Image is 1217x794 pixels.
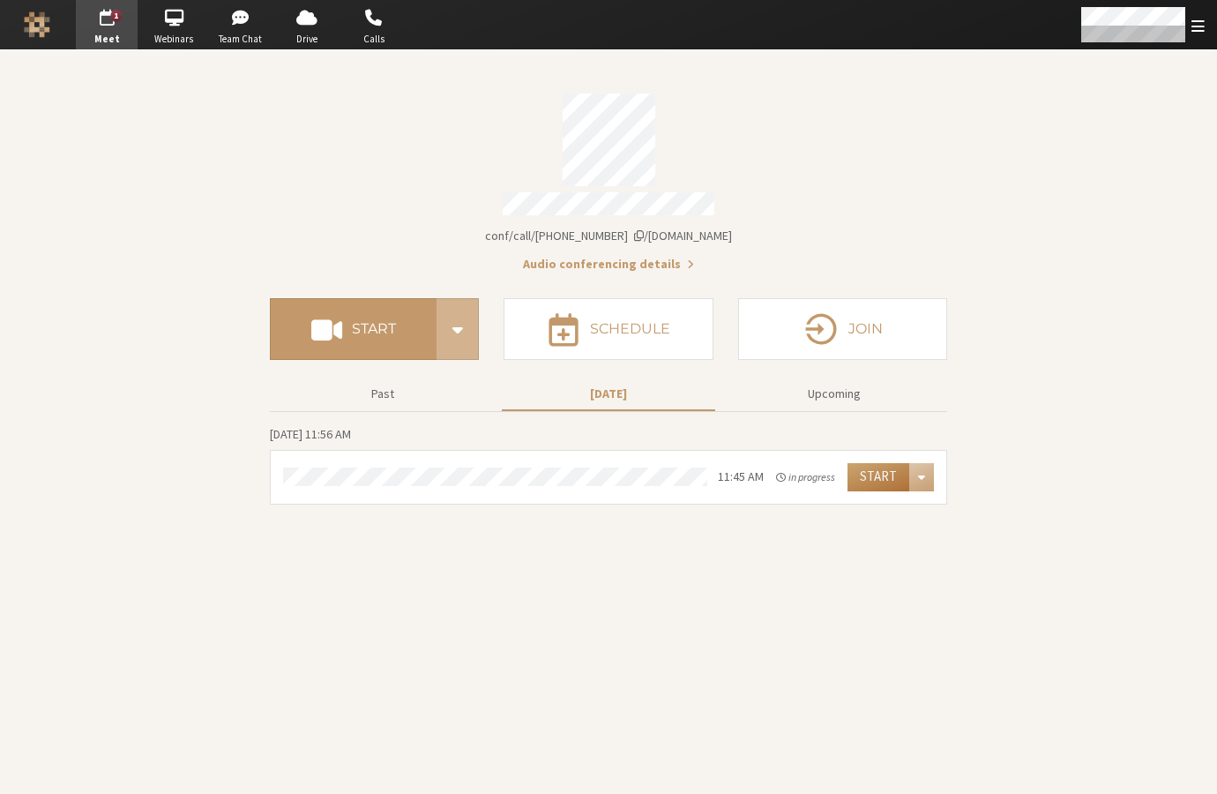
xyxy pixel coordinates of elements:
div: 1 [111,10,123,22]
span: Calls [343,32,405,47]
div: 11:45 AM [718,468,764,486]
span: Team Chat [210,32,272,47]
button: Join [738,298,947,360]
section: Account details [270,81,947,273]
h4: Join [848,322,883,336]
span: Drive [276,32,338,47]
button: Start [270,298,437,360]
iframe: Chat [1173,748,1204,782]
button: Schedule [504,298,713,360]
button: Upcoming [728,378,941,409]
button: [DATE] [502,378,715,409]
section: Today's Meetings [270,424,947,505]
button: Past [276,378,489,409]
div: Open menu [909,463,934,491]
span: Webinars [143,32,205,47]
em: in progress [776,469,835,485]
button: Copy my meeting room linkCopy my meeting room link [485,227,732,245]
h4: Schedule [590,322,670,336]
div: Start conference options [437,298,479,360]
img: Iotum [24,11,50,38]
span: Meet [76,32,138,47]
span: Copy my meeting room link [485,228,732,243]
button: Start [847,463,909,491]
button: Audio conferencing details [523,255,694,273]
h4: Start [352,322,396,336]
span: [DATE] 11:56 AM [270,426,351,442]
